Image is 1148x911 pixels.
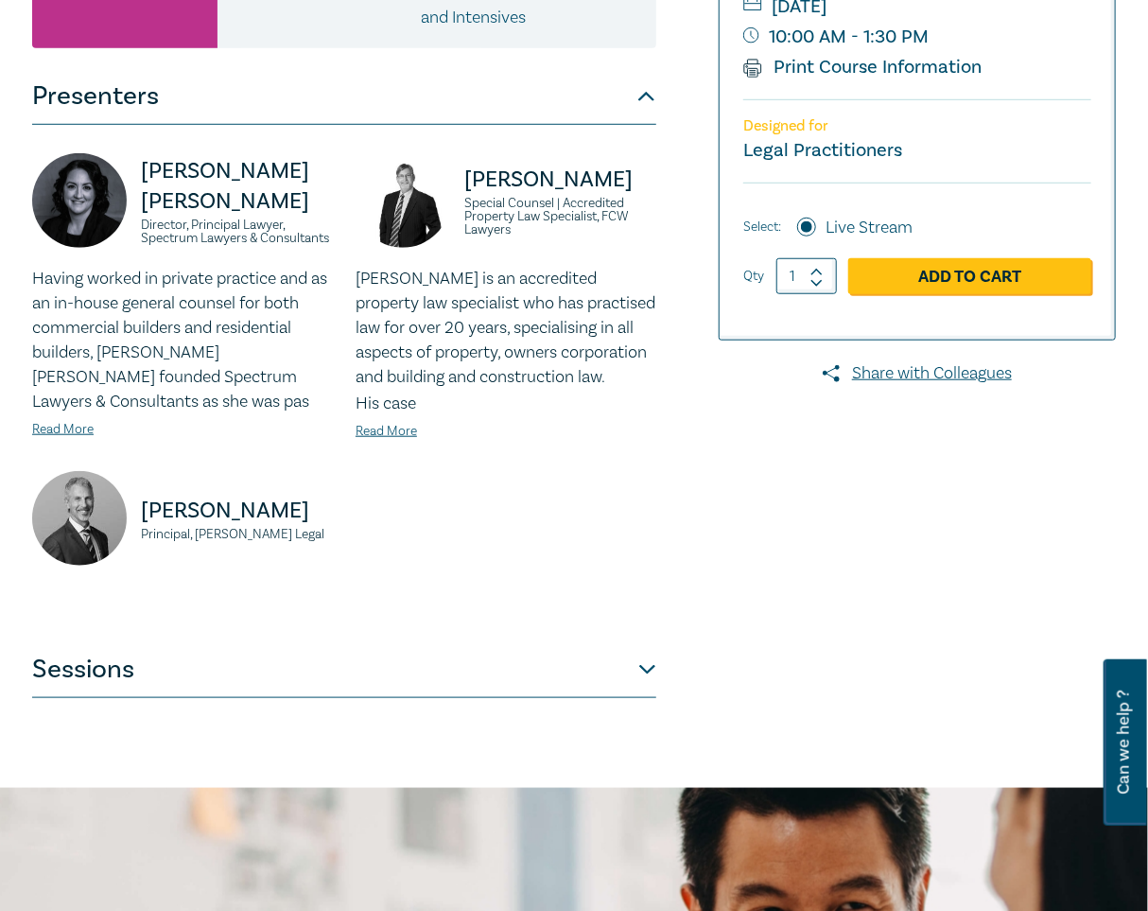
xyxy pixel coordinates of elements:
small: Principal, [PERSON_NAME] Legal [141,528,333,541]
label: Live Stream [826,216,913,240]
span: Can we help ? [1115,671,1133,815]
img: https://s3.ap-southeast-2.amazonaws.com/leo-cussen-store-production-content/Contacts/Donna%20Abu-... [32,153,127,248]
img: https://s3.ap-southeast-2.amazonaws.com/leo-cussen-store-production-content/Contacts/David%20McKe... [356,153,450,248]
small: Director, Principal Lawyer, Spectrum Lawyers & Consultants [141,219,333,245]
img: https://s3.ap-southeast-2.amazonaws.com/leo-cussen-store-production-content/Contacts/David%20Fair... [32,471,127,566]
a: Add to Cart [848,258,1091,294]
a: Read More [356,423,417,440]
small: 10:00 AM - 1:30 PM [743,22,1091,52]
p: [PERSON_NAME] [464,165,656,195]
a: Share with Colleagues [719,361,1116,386]
input: 1 [776,258,837,294]
p: [PERSON_NAME] is an accredited property law specialist who has practised law for over 20 years, s... [356,267,656,390]
small: Legal Practitioners [743,138,902,163]
a: Print Course Information [743,55,983,79]
button: Sessions [32,641,656,698]
a: Read More [32,421,94,438]
p: [PERSON_NAME] [PERSON_NAME] [141,156,333,217]
p: Having worked in private practice and as an in-house general counsel for both commercial builders... [32,267,333,414]
button: Presenters [32,68,656,125]
p: [PERSON_NAME] [141,496,333,526]
label: Qty [743,266,764,287]
span: Select: [743,217,781,237]
p: Designed for [743,117,1091,135]
small: Special Counsel | Accredited Property Law Specialist, FCW Lawyers [464,197,656,237]
p: His case [356,392,656,416]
